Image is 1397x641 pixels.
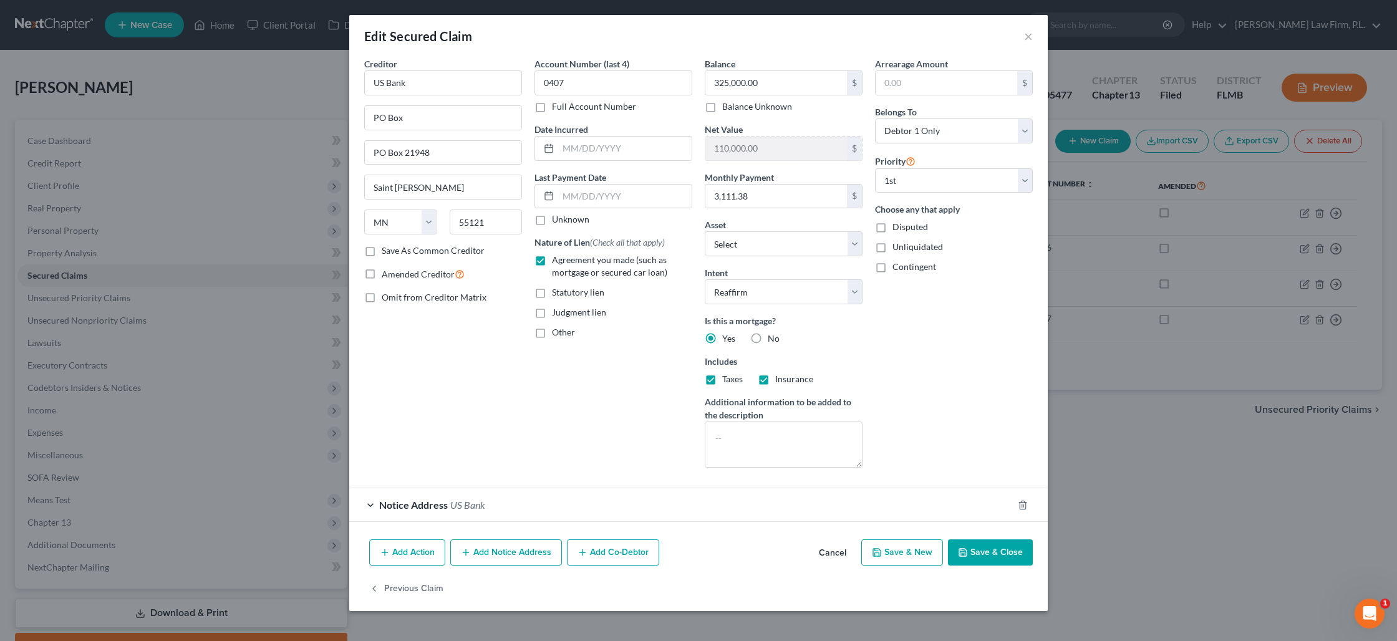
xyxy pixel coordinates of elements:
[722,333,735,344] span: Yes
[705,123,743,136] label: Net Value
[705,266,728,279] label: Intent
[558,185,692,208] input: MM/DD/YYYY
[1380,599,1390,609] span: 1
[705,219,726,230] span: Asset
[1355,599,1385,629] iframe: Intercom live chat
[552,100,636,113] label: Full Account Number
[705,395,863,422] label: Additional information to be added to the description
[705,171,774,184] label: Monthly Payment
[382,269,455,279] span: Amended Creditor
[552,213,589,226] label: Unknown
[705,137,847,160] input: 0.00
[705,185,847,208] input: 0.00
[722,374,743,384] span: Taxes
[369,539,445,566] button: Add Action
[705,355,863,368] label: Includes
[364,27,472,45] div: Edit Secured Claim
[705,71,847,95] input: 0.00
[768,333,780,344] span: No
[847,71,862,95] div: $
[552,287,604,297] span: Statutory lien
[364,59,397,69] span: Creditor
[875,107,917,117] span: Belongs To
[365,175,521,199] input: Enter city...
[705,314,863,327] label: Is this a mortgage?
[534,70,692,95] input: XXXX
[892,261,936,272] span: Contingent
[875,203,1033,216] label: Choose any that apply
[552,327,575,337] span: Other
[450,539,562,566] button: Add Notice Address
[365,141,521,165] input: Apt, Suite, etc...
[365,106,521,130] input: Enter address...
[705,57,735,70] label: Balance
[552,307,606,317] span: Judgment lien
[875,153,916,168] label: Priority
[861,539,943,566] button: Save & New
[364,70,522,95] input: Search creditor by name...
[382,244,485,257] label: Save As Common Creditor
[450,499,485,511] span: US Bank
[534,171,606,184] label: Last Payment Date
[450,210,523,234] input: Enter zip...
[1017,71,1032,95] div: $
[534,236,665,249] label: Nature of Lien
[369,576,443,602] button: Previous Claim
[892,221,928,232] span: Disputed
[379,499,448,511] span: Notice Address
[722,100,792,113] label: Balance Unknown
[809,541,856,566] button: Cancel
[876,71,1017,95] input: 0.00
[892,241,943,252] span: Unliquidated
[567,539,659,566] button: Add Co-Debtor
[552,254,667,277] span: Agreement you made (such as mortgage or secured car loan)
[1024,29,1033,44] button: ×
[875,57,948,70] label: Arrearage Amount
[534,57,629,70] label: Account Number (last 4)
[534,123,588,136] label: Date Incurred
[775,374,813,384] span: Insurance
[847,137,862,160] div: $
[948,539,1033,566] button: Save & Close
[382,292,486,302] span: Omit from Creditor Matrix
[558,137,692,160] input: MM/DD/YYYY
[847,185,862,208] div: $
[590,237,665,248] span: (Check all that apply)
